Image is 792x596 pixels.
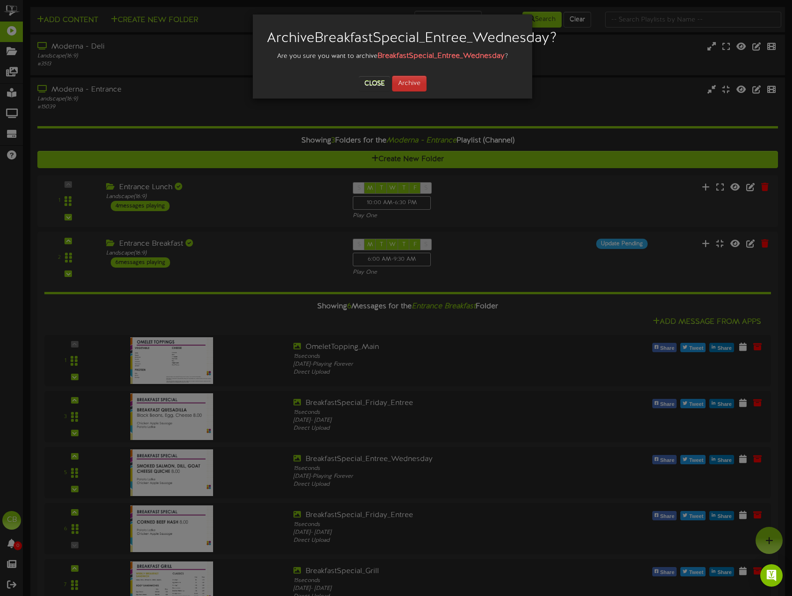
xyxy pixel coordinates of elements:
div: Open Intercom Messenger [760,564,783,587]
div: Are you sure you want to archive ? [260,51,525,62]
strong: BreakfastSpecial_Entree_Wednesday [378,52,505,60]
button: Close [359,76,390,91]
h2: Archive BreakfastSpecial_Entree_Wednesday ? [267,31,518,46]
button: Archive [392,76,427,92]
